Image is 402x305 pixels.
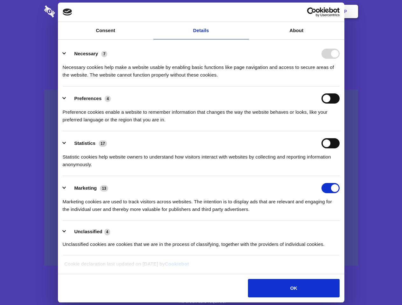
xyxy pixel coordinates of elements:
div: Cookie declaration last updated on [DATE] by [60,260,342,273]
a: About [249,22,344,39]
a: Consent [58,22,153,39]
span: 4 [104,229,110,235]
img: logo-wordmark-white-trans-d4663122ce5f474addd5e946df7df03e33cb6a1c49d2221995e7729f52c070b2.svg [44,5,99,17]
a: Pricing [187,2,215,21]
span: 7 [101,51,107,57]
a: Details [153,22,249,39]
button: Marketing (13) [63,183,112,193]
div: Unclassified cookies are cookies that we are in the process of classifying, together with the pro... [63,236,340,248]
button: Statistics (17) [63,138,111,148]
a: Cookiebot [165,261,189,267]
label: Marketing [74,185,97,191]
button: Necessary (7) [63,49,111,59]
div: Preference cookies enable a website to remember information that changes the way the website beha... [63,104,340,124]
button: OK [248,279,339,297]
button: Preferences (4) [63,93,115,104]
img: logo [63,9,72,16]
span: 13 [100,185,108,192]
a: Usercentrics Cookiebot - opens in a new window [284,7,340,17]
div: Necessary cookies help make a website usable by enabling basic functions like page navigation and... [63,59,340,79]
label: Preferences [74,96,102,101]
a: Wistia video thumbnail [44,90,358,266]
label: Necessary [74,51,98,56]
h1: Eliminate Slack Data Loss. [44,29,358,51]
a: Login [289,2,316,21]
span: 17 [99,140,107,147]
h4: Auto-redaction of sensitive data, encrypted data sharing and self-destructing private chats. Shar... [44,58,358,79]
button: Unclassified (4) [63,228,114,236]
div: Marketing cookies are used to track visitors across websites. The intention is to display ads tha... [63,193,340,213]
label: Statistics [74,140,95,146]
div: Statistic cookies help website owners to understand how visitors interact with websites by collec... [63,148,340,168]
span: 4 [105,96,111,102]
a: Contact [258,2,287,21]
